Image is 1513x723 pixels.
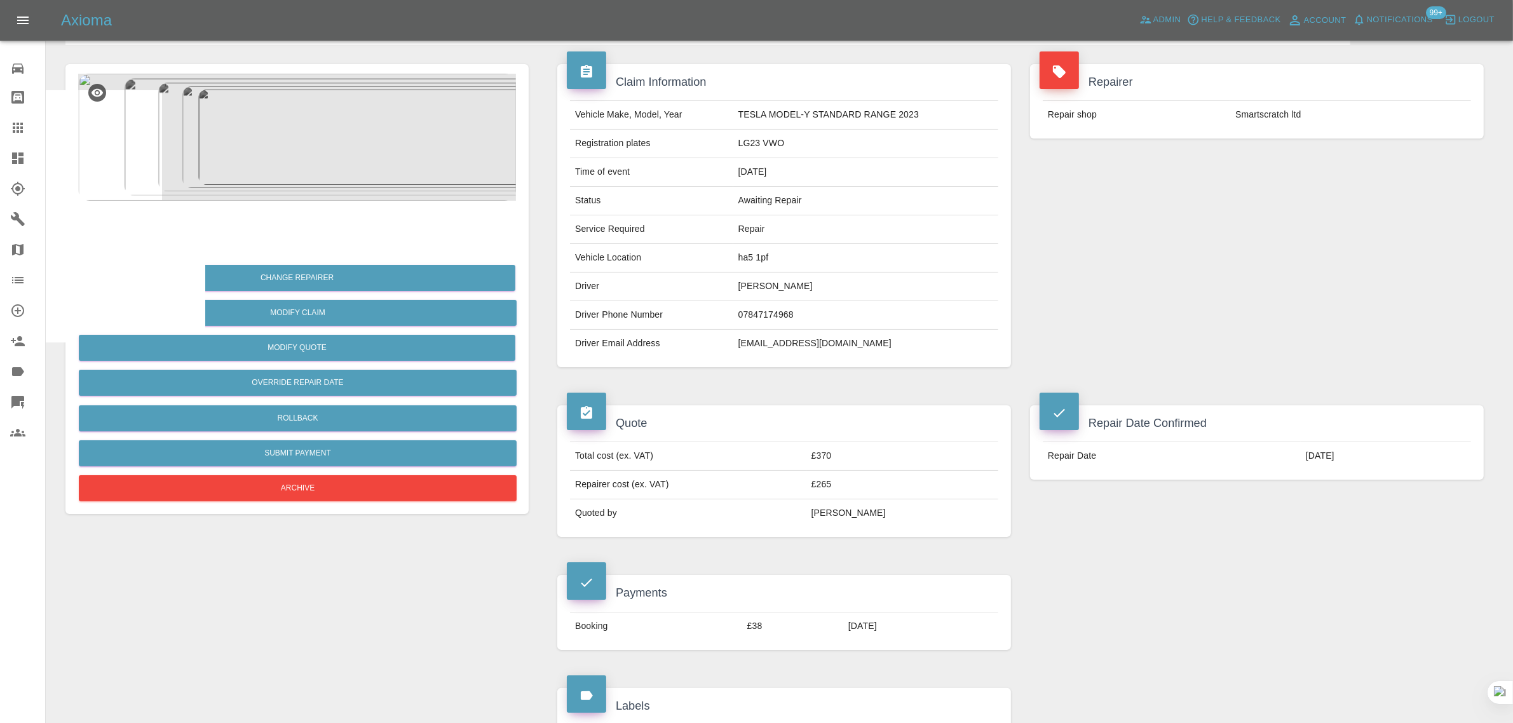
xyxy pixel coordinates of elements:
[83,206,124,247] img: qt_1SCiTJA4aDea5wMjWr0eVGCn
[1350,10,1436,30] button: Notifications
[1426,6,1446,19] span: 99+
[1136,10,1184,30] a: Admin
[733,215,998,244] td: Repair
[1304,13,1347,28] span: Account
[570,499,806,527] td: Quoted by
[570,273,733,301] td: Driver
[733,301,998,330] td: 07847174968
[733,158,998,187] td: [DATE]
[733,330,998,358] td: [EMAIL_ADDRESS][DOMAIN_NAME]
[1043,101,1230,129] td: Repair shop
[843,612,998,640] td: [DATE]
[79,440,517,466] button: Submit Payment
[570,215,733,244] td: Service Required
[806,471,998,499] td: £265
[570,471,806,499] td: Repairer cost (ex. VAT)
[570,442,806,471] td: Total cost (ex. VAT)
[567,415,1001,432] h4: Quote
[733,244,998,273] td: ha5 1pf
[567,584,1001,602] h4: Payments
[742,612,843,640] td: £38
[79,405,517,431] button: Rollback
[1441,10,1498,30] button: Logout
[1458,13,1495,27] span: Logout
[1153,13,1181,27] span: Admin
[570,301,733,330] td: Driver Phone Number
[79,300,517,326] a: Modify Claim
[1301,442,1471,470] td: [DATE]
[1201,13,1280,27] span: Help & Feedback
[1367,13,1433,27] span: Notifications
[806,442,998,471] td: £370
[570,244,733,273] td: Vehicle Location
[79,475,517,501] button: Archive
[570,158,733,187] td: Time of event
[733,101,998,130] td: TESLA MODEL-Y STANDARD RANGE 2023
[567,74,1001,91] h4: Claim Information
[570,187,733,215] td: Status
[570,330,733,358] td: Driver Email Address
[567,698,1001,715] h4: Labels
[733,187,998,215] td: Awaiting Repair
[1040,74,1474,91] h4: Repairer
[570,101,733,130] td: Vehicle Make, Model, Year
[570,130,733,158] td: Registration plates
[1184,10,1284,30] button: Help & Feedback
[79,265,515,291] button: Change Repairer
[61,10,112,30] h5: Axioma
[79,370,517,396] button: Override Repair Date
[806,499,998,527] td: [PERSON_NAME]
[1040,415,1474,432] h4: Repair Date Confirmed
[733,130,998,158] td: LG23 VWO
[570,612,742,640] td: Booking
[8,5,38,36] button: Open drawer
[78,74,516,201] img: d614df1b-bc5d-4a71-b9fc-5c4ae18c35af
[79,335,515,361] button: Modify Quote
[1284,10,1350,30] a: Account
[733,273,998,301] td: [PERSON_NAME]
[1043,442,1301,470] td: Repair Date
[1230,101,1471,129] td: Smartscratch ltd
